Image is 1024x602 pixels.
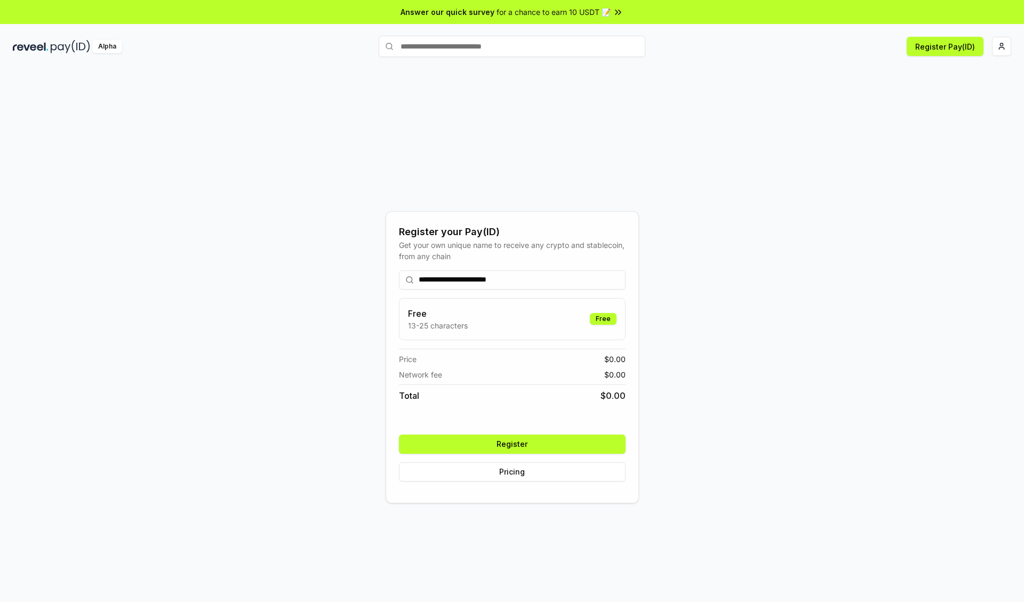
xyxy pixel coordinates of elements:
[601,389,626,402] span: $ 0.00
[399,435,626,454] button: Register
[408,320,468,331] p: 13-25 characters
[399,239,626,262] div: Get your own unique name to receive any crypto and stablecoin, from any chain
[907,37,983,56] button: Register Pay(ID)
[401,6,494,18] span: Answer our quick survey
[399,462,626,481] button: Pricing
[604,369,626,380] span: $ 0.00
[497,6,611,18] span: for a chance to earn 10 USDT 📝
[399,389,419,402] span: Total
[92,40,122,53] div: Alpha
[399,354,417,365] span: Price
[604,354,626,365] span: $ 0.00
[590,313,617,325] div: Free
[51,40,90,53] img: pay_id
[399,224,626,239] div: Register your Pay(ID)
[13,40,49,53] img: reveel_dark
[399,369,442,380] span: Network fee
[408,307,468,320] h3: Free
